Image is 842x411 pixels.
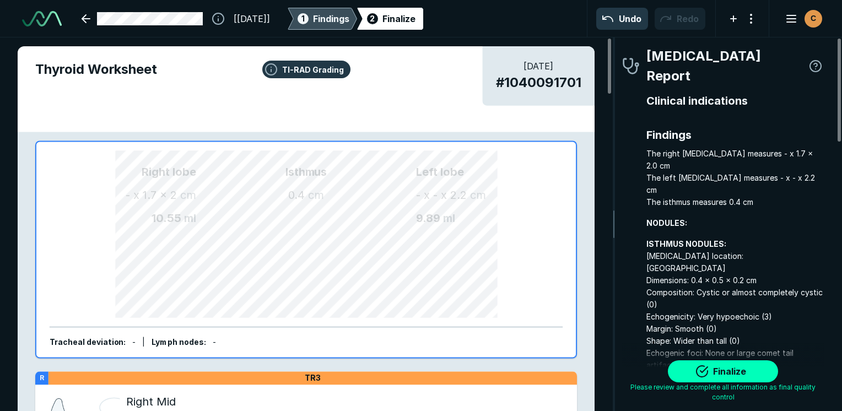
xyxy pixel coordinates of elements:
span: [MEDICAL_DATA] Report [646,46,807,86]
span: Right lobe [63,164,196,180]
span: [DATE] [496,60,582,73]
strong: NODULES: [646,218,687,228]
span: Findings [313,12,349,25]
span: C [811,13,816,24]
span: cm [308,188,324,202]
span: Isthmus [196,164,416,180]
div: - [132,337,136,349]
span: ml [184,212,196,225]
span: Right Mid [126,393,176,410]
button: Redo [655,8,705,30]
a: See-Mode Logo [18,7,66,31]
span: Thyroid Worksheet [35,60,577,79]
span: 0.4 [288,188,305,202]
button: avatar-name [778,8,824,30]
div: 2Finalize [357,8,423,30]
span: Tracheal deviation : [50,338,126,347]
span: # 1040091701 [496,73,582,93]
span: - [213,338,216,347]
span: 10.55 [152,212,181,225]
span: 9.89 [416,212,440,225]
img: See-Mode Logo [22,11,62,26]
span: The right [MEDICAL_DATA] measures - x 1.7 x 2.0 cm The left [MEDICAL_DATA] measures - x - x 2.2 c... [646,148,824,208]
span: Clinical indications [646,93,824,109]
span: cm [180,188,196,202]
span: - x 1.7 x 2 [126,188,177,202]
span: - x - x 2.2 [416,188,467,202]
div: Finalize [382,12,415,25]
button: TI-RAD Grading [262,61,350,78]
span: Findings [646,127,824,143]
button: Undo [596,8,648,30]
strong: ISTHMUS NODULES: [646,239,726,248]
span: cm [470,188,486,202]
span: Please review and complete all information as final quality control [622,382,824,402]
div: | [142,337,145,349]
button: Finalize [668,360,778,382]
span: 2 [370,13,375,24]
span: [[DATE]] [234,12,270,25]
div: avatar-name [805,10,822,28]
strong: R [40,374,44,382]
span: TR3 [305,373,321,383]
span: Lymph nodes : [152,338,206,347]
span: ml [443,212,455,225]
div: 1Findings [288,8,357,30]
span: 1 [301,13,305,24]
span: [MEDICAL_DATA] location: [GEOGRAPHIC_DATA] Dimensions: 0.4 x 0.5 x 0.2 cm Composition: Cystic or ... [646,238,824,396]
span: Left lobe [416,164,549,180]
